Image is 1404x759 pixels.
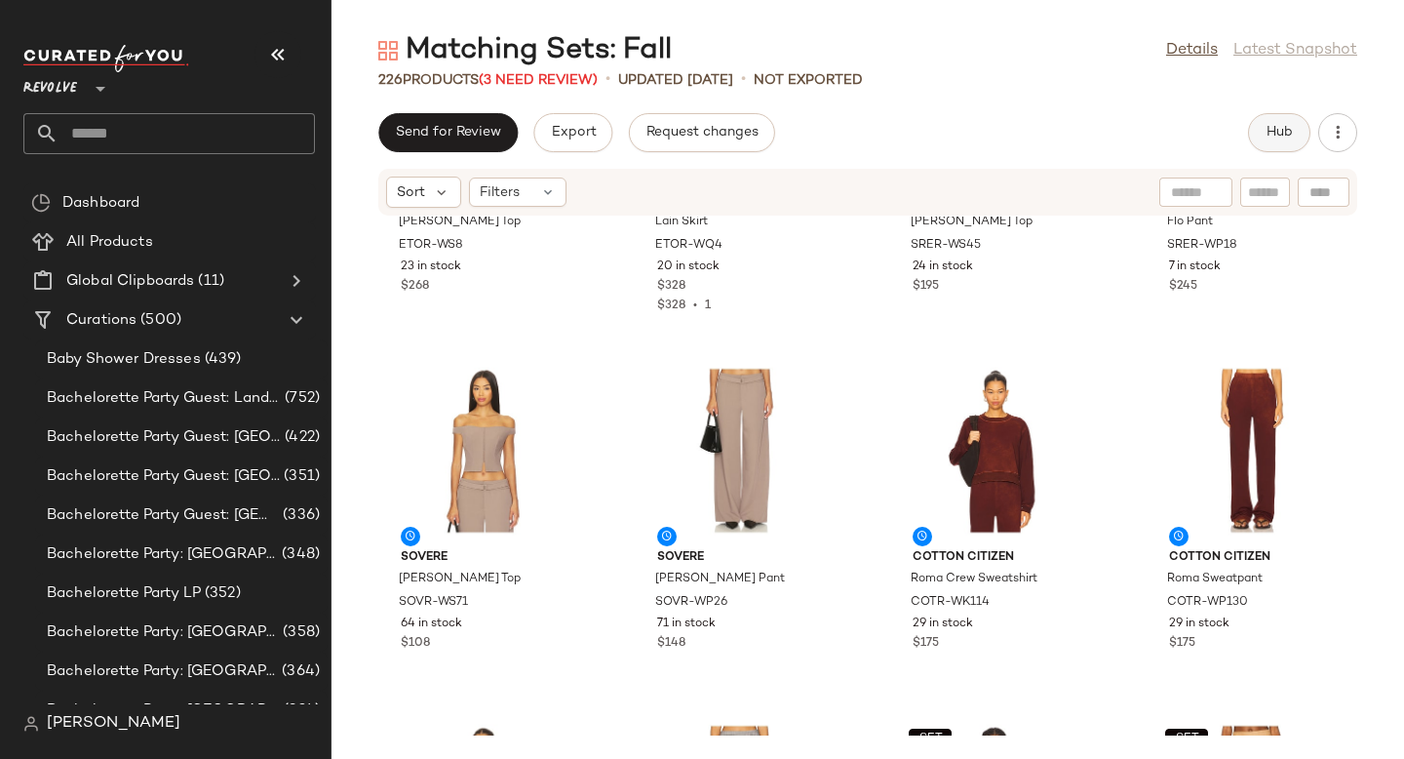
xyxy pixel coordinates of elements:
span: ETOR-WS8 [399,237,463,255]
span: 1 [705,300,711,312]
span: (348) [278,543,320,566]
div: Matching Sets: Fall [378,31,672,70]
span: (352) [201,582,241,605]
span: SOVERE [401,549,566,567]
span: 64 in stock [401,616,462,633]
span: (336) [279,504,320,527]
span: SOVR-WP26 [655,594,727,612]
span: SRER-WP18 [1167,237,1237,255]
span: COTTON CITIZEN [913,549,1078,567]
span: (439) [201,348,242,371]
span: 23 in stock [401,259,461,276]
span: $148 [657,635,685,653]
img: COTR-WK114_V1.jpg [897,360,1094,541]
span: 24 in stock [913,259,973,276]
span: Lain Skirt [655,214,708,231]
img: COTR-WP130_V1.jpg [1153,360,1350,541]
span: Send for Review [395,125,501,140]
img: SOVR-WS71_V1.jpg [385,360,582,541]
span: 71 in stock [657,616,716,633]
img: SOVR-WP26_V1.jpg [642,360,838,541]
span: (358) [279,621,320,644]
span: $175 [1169,635,1195,653]
span: • [741,68,746,92]
span: $108 [401,635,430,653]
span: Bachelorette Party Guest: [GEOGRAPHIC_DATA] [47,426,281,449]
button: Hub [1248,113,1310,152]
span: (351) [280,465,320,488]
span: Bachelorette Party: [GEOGRAPHIC_DATA] [47,621,279,644]
span: Bachelorette Party: [GEOGRAPHIC_DATA] [47,660,278,683]
p: Not Exported [754,70,863,91]
span: $328 [657,278,685,296]
span: (11) [194,270,224,293]
span: COTR-WP130 [1167,594,1248,612]
img: svg%3e [31,193,51,213]
span: [PERSON_NAME] Top [399,571,521,588]
button: Request changes [629,113,775,152]
span: Bachelorette Party Guest: [GEOGRAPHIC_DATA] [47,504,279,527]
span: [PERSON_NAME] [47,712,180,736]
span: (324) [280,699,320,722]
span: Sort [397,182,425,203]
span: Revolve [23,66,77,101]
span: (500) [136,309,181,332]
span: Bachelorette Party: [GEOGRAPHIC_DATA] [47,699,280,722]
button: SET [1165,729,1208,750]
span: Hub [1266,125,1293,140]
span: 20 in stock [657,259,720,276]
span: Baby Shower Dresses [47,348,201,371]
span: Request changes [645,125,759,140]
span: Bachelorette Party Guest: [GEOGRAPHIC_DATA] [47,465,280,488]
span: Dashboard [62,192,139,215]
span: [PERSON_NAME] Top [399,214,521,231]
button: Send for Review [378,113,518,152]
span: SET [1174,733,1198,746]
span: SET [918,733,943,746]
span: (752) [281,387,320,410]
span: SOVR-WS71 [399,594,468,612]
span: (364) [278,660,320,683]
span: Flo Pant [1167,214,1213,231]
button: Export [533,113,612,152]
div: Products [378,70,598,91]
span: COTTON CITIZEN [1169,549,1335,567]
span: SOVERE [657,549,823,567]
span: (3 Need Review) [479,73,598,88]
span: Global Clipboards [66,270,194,293]
span: Curations [66,309,136,332]
span: Roma Sweatpant [1167,571,1263,588]
span: $328 [657,300,685,312]
span: COTR-WK114 [911,594,990,612]
button: SET [909,729,952,750]
span: SRER-WS45 [911,237,981,255]
span: $175 [913,635,939,653]
span: All Products [66,231,153,254]
img: cfy_white_logo.C9jOOHJF.svg [23,45,189,72]
a: Details [1166,39,1218,62]
span: • [685,300,705,312]
span: $195 [913,278,939,296]
span: [PERSON_NAME] Pant [655,571,785,588]
span: Bachelorette Party LP [47,582,201,605]
span: $268 [401,278,429,296]
span: Bachelorette Party: [GEOGRAPHIC_DATA] [47,543,278,566]
p: updated [DATE] [618,70,733,91]
span: Roma Crew Sweatshirt [911,571,1037,588]
span: (422) [281,426,320,449]
span: 29 in stock [913,616,973,633]
img: svg%3e [23,716,39,732]
span: 7 in stock [1169,259,1221,276]
span: $245 [1169,278,1197,296]
span: Export [550,125,596,140]
span: • [605,68,610,92]
span: 226 [378,73,403,88]
span: 29 in stock [1169,616,1229,633]
span: ETOR-WQ4 [655,237,722,255]
span: Bachelorette Party Guest: Landing Page [47,387,281,410]
span: Filters [480,182,520,203]
span: [PERSON_NAME] Top [911,214,1033,231]
img: svg%3e [378,41,398,60]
